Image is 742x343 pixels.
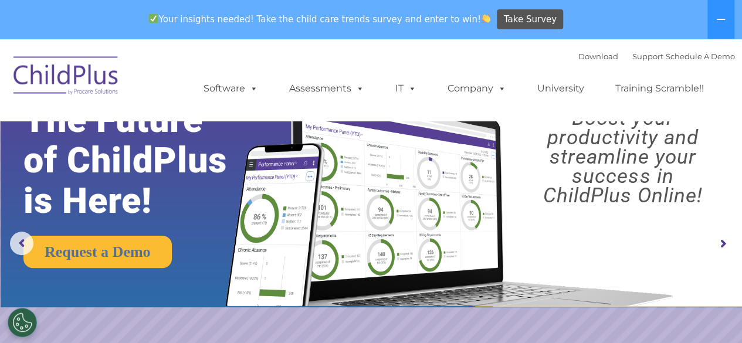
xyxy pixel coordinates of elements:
[666,52,735,61] a: Schedule A Demo
[23,236,172,268] a: Request a Demo
[163,77,199,86] span: Last name
[436,77,518,100] a: Company
[149,14,158,23] img: ✅
[513,108,733,205] rs-layer: Boost your productivity and streamline your success in ChildPlus Online!
[8,308,37,337] button: Cookies Settings
[144,8,496,30] span: Your insights needed! Take the child care trends survey and enter to win!
[23,100,260,221] rs-layer: The Future of ChildPlus is Here!
[384,77,428,100] a: IT
[578,52,618,61] a: Download
[8,48,125,107] img: ChildPlus by Procare Solutions
[277,77,376,100] a: Assessments
[163,125,213,134] span: Phone number
[526,77,596,100] a: University
[504,9,557,30] span: Take Survey
[632,52,663,61] a: Support
[482,14,490,23] img: 👏
[497,9,563,30] a: Take Survey
[192,77,270,100] a: Software
[604,77,716,100] a: Training Scramble!!
[578,52,735,61] font: |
